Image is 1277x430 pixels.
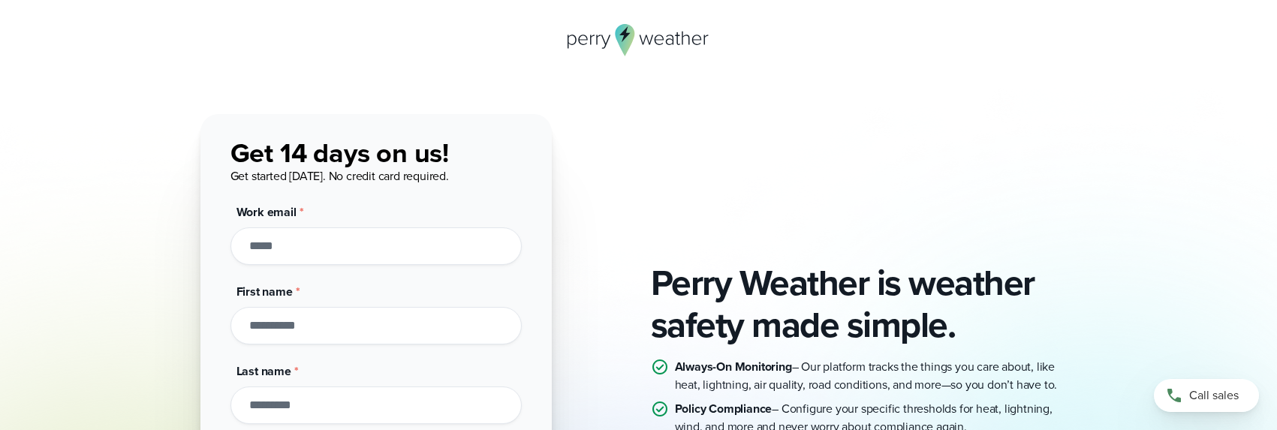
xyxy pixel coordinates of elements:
span: Work email [236,203,297,221]
span: Get 14 days on us! [230,133,449,173]
h2: Perry Weather is weather safety made simple. [651,262,1077,346]
span: Call sales [1189,386,1239,404]
span: First name [236,283,293,300]
a: Call sales [1154,379,1259,412]
strong: Policy Compliance [675,400,773,417]
strong: Always-On Monitoring [675,358,792,375]
span: Last name [236,362,291,380]
span: Get started [DATE]. No credit card required. [230,167,449,185]
p: – Our platform tracks the things you care about, like heat, lightning, air quality, road conditio... [675,358,1077,394]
